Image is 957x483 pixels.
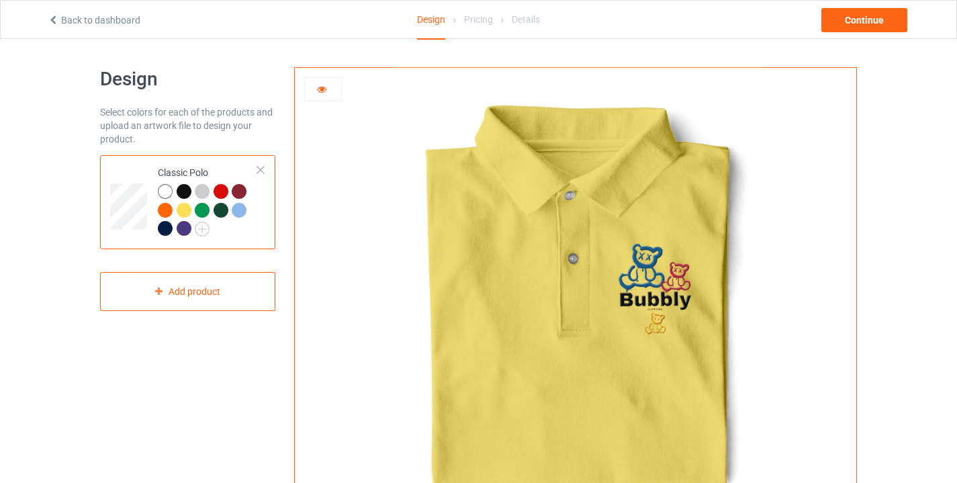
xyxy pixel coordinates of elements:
[48,15,140,26] a: Back to dashboard
[100,67,275,91] h1: Design
[417,1,445,40] div: Design
[158,166,258,235] div: Classic Polo
[821,8,907,32] div: Continue
[100,105,275,146] div: Select colors for each of the products and upload an artwork file to design your product.
[195,222,210,236] img: svg+xml;base64,PD94bWwgdmVyc2lvbj0iMS4wIiBlbmNvZGluZz0iVVRGLTgiPz4KPHN2ZyB3aWR0aD0iMjJweCIgaGVpZ2...
[100,155,275,249] div: Classic Polo
[464,1,493,38] div: Pricing
[100,272,275,312] div: Add product
[512,1,540,38] div: Details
